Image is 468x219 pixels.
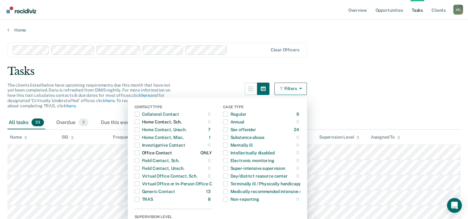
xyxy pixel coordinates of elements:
[223,125,256,135] div: Sex offender
[296,156,300,165] div: 0
[135,105,212,110] div: Contact Type
[208,156,212,165] div: 0
[208,117,212,127] div: 0
[135,187,175,196] div: Generic Contact
[208,109,212,119] div: 0
[135,163,184,173] div: Field Contact, Unsch.
[135,140,185,150] div: Investigative Contact
[7,65,461,78] div: Tasks
[141,93,150,98] a: here
[208,125,212,135] div: 7
[223,148,275,158] div: Intellectually disabled
[208,194,212,204] div: 8
[274,83,307,95] button: Filters
[135,125,187,135] div: Home Contact, Unsch.
[223,179,306,189] div: Terminally ill / Physically handicapped
[296,163,300,173] div: 0
[296,132,300,142] div: 0
[135,109,179,119] div: Collateral Contact
[208,163,212,173] div: 0
[296,171,300,181] div: 0
[206,187,212,196] div: 13
[135,179,225,189] div: Virtual Office or In-Person Office Contact
[223,109,247,119] div: Regular
[271,47,299,53] div: Clear officers
[7,116,45,130] div: All tasks33
[223,132,264,142] div: Substance abuse
[453,5,463,15] button: Profile dropdown button
[223,105,300,110] div: Case Type
[208,171,212,181] div: 0
[319,135,360,140] div: Supervision Level
[223,163,285,173] div: Super-intensive supervision
[296,140,300,150] div: 0
[7,27,461,33] a: Home
[135,194,153,204] div: TRAS
[135,148,172,158] div: Office Contact
[200,148,212,158] div: ONLY
[62,135,74,140] div: SID
[67,103,75,108] a: here
[135,171,197,181] div: Virtual Office Contact, Sch.
[296,117,300,127] div: 0
[371,135,400,140] div: Assigned To
[100,116,146,130] div: Due this week0
[135,132,184,142] div: Home Contact, Misc.
[294,125,300,135] div: 24
[453,5,463,15] div: O O
[55,116,90,130] div: Overdue3
[223,156,274,165] div: Electronic monitoring
[79,118,88,127] span: 3
[10,135,27,140] div: Name
[223,117,244,127] div: Annual
[223,171,288,181] div: Day/district resource center
[223,187,322,196] div: Medically recommended intensive supervision
[6,6,36,13] img: Recidiviz
[296,148,300,158] div: 0
[32,118,44,127] span: 33
[135,117,182,127] div: Home Contact, Sch.
[208,140,212,150] div: 0
[296,109,300,119] div: 9
[105,98,114,103] a: here
[209,132,212,142] div: 1
[223,140,253,150] div: Mentally ill
[7,83,170,108] span: The clients listed below have upcoming requirements due this month that have not yet been complet...
[223,194,259,204] div: Non-reporting
[135,156,179,165] div: Field Contact, Sch.
[447,198,462,213] div: Open Intercom Messenger
[113,135,134,140] div: Frequency
[296,194,300,204] div: 0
